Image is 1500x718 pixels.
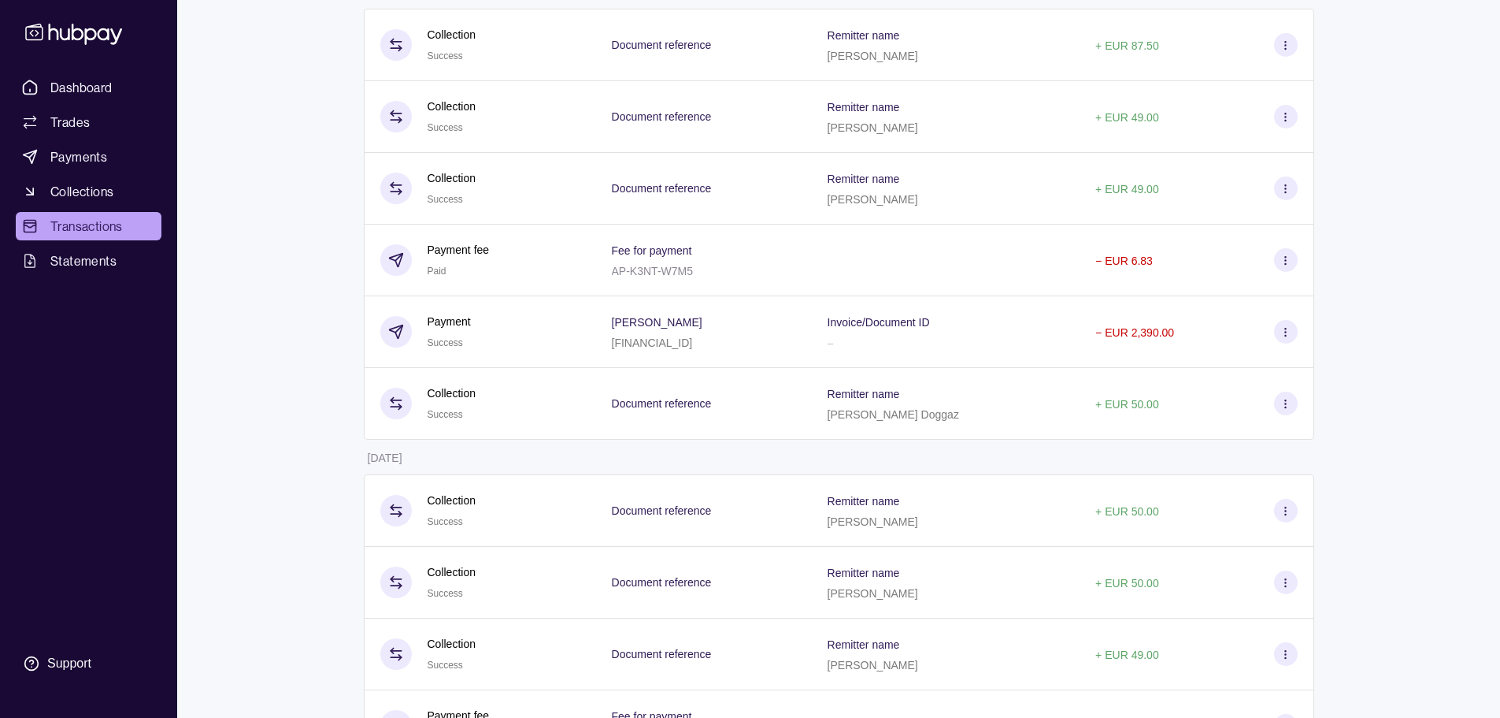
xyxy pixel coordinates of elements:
p: Remitter name [828,101,900,113]
p: Document reference [612,397,712,410]
p: [PERSON_NAME] [612,316,702,329]
a: Payments [16,143,161,171]
p: Remitter name [828,29,900,42]
p: + EUR 87.50 [1095,39,1159,52]
p: [PERSON_NAME] [828,121,918,134]
a: Statements [16,247,161,275]
p: Remitter name [828,388,900,400]
p: Remitter name [828,638,900,651]
p: Remitter name [828,495,900,508]
p: Invoice/Document ID [828,316,930,329]
a: Transactions [16,212,161,240]
span: Success [428,194,463,205]
span: Success [428,516,463,527]
p: – [828,337,834,349]
span: Success [428,50,463,61]
p: Collection [428,169,476,187]
p: Collection [428,635,476,653]
p: AP-K3NT-W7M5 [612,265,693,277]
p: + EUR 49.00 [1095,111,1159,124]
p: + EUR 50.00 [1095,577,1159,590]
span: Success [428,409,463,420]
p: Document reference [612,648,712,660]
p: Document reference [612,576,712,589]
a: Support [16,647,161,680]
p: + EUR 49.00 [1095,183,1159,195]
span: Payments [50,147,107,166]
p: Document reference [612,39,712,51]
p: Collection [428,26,476,43]
p: Document reference [612,504,712,517]
span: Success [428,588,463,599]
p: Payment fee [428,241,490,259]
p: Collection [428,492,476,509]
p: [PERSON_NAME] [828,193,918,206]
p: [FINANCIAL_ID] [612,337,693,349]
p: Remitter name [828,567,900,579]
p: + EUR 50.00 [1095,505,1159,518]
span: Trades [50,113,90,132]
span: Success [428,337,463,348]
a: Dashboard [16,73,161,102]
p: + EUR 49.00 [1095,649,1159,661]
p: + EUR 50.00 [1095,398,1159,411]
p: [PERSON_NAME] [828,50,918,62]
p: Document reference [612,110,712,123]
p: [DATE] [368,452,402,464]
p: Collection [428,385,476,402]
div: Support [47,655,91,672]
p: Collection [428,98,476,115]
p: [PERSON_NAME] Doggaz [828,408,959,421]
p: [PERSON_NAME] [828,587,918,600]
p: Remitter name [828,173,900,185]
p: Fee for payment [612,244,692,257]
span: Dashboard [50,78,113,97]
span: Success [428,660,463,671]
span: Statements [50,251,117,270]
p: Document reference [612,182,712,195]
span: Success [428,122,463,133]
a: Collections [16,177,161,206]
a: Trades [16,108,161,136]
p: [PERSON_NAME] [828,515,918,528]
span: Transactions [50,217,123,236]
span: Collections [50,182,113,201]
p: − EUR 6.83 [1095,255,1153,267]
span: Paid [428,266,446,277]
p: − EUR 2,390.00 [1095,326,1174,339]
p: [PERSON_NAME] [828,659,918,671]
p: Payment [428,313,471,330]
p: Collection [428,564,476,581]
